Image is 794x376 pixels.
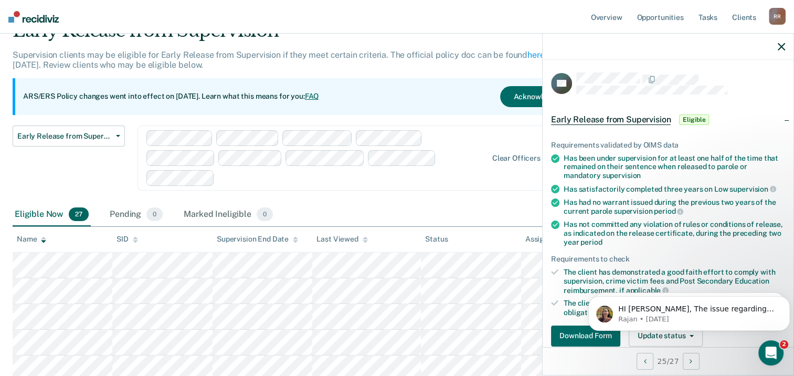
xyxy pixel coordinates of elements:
[13,20,608,50] div: Early Release from Supervision
[69,207,89,221] span: 27
[146,207,163,221] span: 0
[13,203,91,226] div: Eligible Now
[117,235,138,244] div: SID
[500,86,600,107] button: Acknowledge & Close
[108,203,165,226] div: Pending
[525,235,575,244] div: Assigned to
[654,207,683,215] span: period
[683,353,700,370] button: Next Opportunity
[758,340,784,365] iframe: Intercom live chat
[602,171,641,180] span: supervision
[551,114,671,125] span: Early Release from Supervision
[23,91,319,102] p: ARS/ERS Policy changes went into effect on [DATE]. Learn what this means for you:
[316,235,367,244] div: Last Viewed
[564,154,785,180] div: Has been under supervision for at least one half of the time that remained on their sentence when...
[527,50,544,60] a: here
[305,92,320,100] a: FAQ
[729,185,776,193] span: supervision
[551,326,620,347] button: Download Form
[551,255,785,264] div: Requirements to check
[257,207,273,221] span: 0
[543,103,793,137] div: Early Release from SupervisionEligible
[543,347,793,375] div: 25 / 27
[780,340,788,349] span: 2
[584,274,794,348] iframe: Intercom notifications message
[8,11,59,23] img: Recidiviz
[17,235,46,244] div: Name
[182,203,275,226] div: Marked Ineligible
[564,198,785,216] div: Has had no warrant issued during the previous two years of the current parole supervision
[564,220,785,246] div: Has not committed any violation of rules or conditions of release, as indicated on the release ce...
[17,132,112,141] span: Early Release from Supervision
[679,114,709,125] span: Eligible
[637,353,653,370] button: Previous Opportunity
[492,154,541,163] div: Clear officers
[217,235,298,244] div: Supervision End Date
[564,184,785,194] div: Has satisfactorily completed three years on Low
[564,299,785,317] div: The client has maintained compliance with all restitution obligations for the preceding two
[769,8,786,25] div: R R
[564,268,785,295] div: The client has demonstrated a good faith effort to comply with supervision, crime victim fees and...
[551,326,624,347] a: Navigate to form link
[580,238,602,246] span: period
[13,50,578,70] p: Supervision clients may be eligible for Early Release from Supervision if they meet certain crite...
[425,235,448,244] div: Status
[551,141,785,150] div: Requirements validated by OIMS data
